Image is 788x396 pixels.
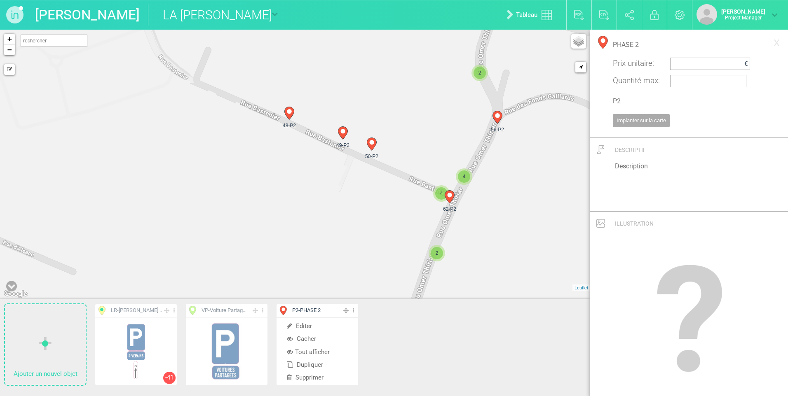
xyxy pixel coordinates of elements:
[744,60,748,68] span: €
[5,304,86,385] a: Ajouter un nouvel objet
[279,122,300,129] span: 48-P2
[697,4,778,25] a: [PERSON_NAME]Project Manager
[277,320,358,333] li: Editer
[599,10,610,20] img: export_csv.svg
[596,219,605,228] img: IMP_ICON_integration.svg
[574,10,584,20] img: export_pdf.svg
[615,220,654,227] span: Illustration
[277,359,358,371] li: Dupliquer
[124,321,148,382] img: 144241906668.png
[769,34,784,50] a: x
[615,147,646,153] span: Descriptif
[474,67,486,79] span: 2
[332,142,354,149] span: 49-P2
[625,10,634,20] img: share.svg
[613,114,670,127] button: Implanter sur la carte
[721,8,765,15] strong: [PERSON_NAME]
[613,36,765,54] input: Nom
[721,15,765,21] p: Project Manager
[287,335,316,342] span: Cacher
[613,58,666,69] label: Prix unitaire :
[5,368,86,380] p: Ajouter un nouvel objet
[202,307,246,314] span: VP - Voiture Partag...
[361,153,382,160] span: 50-P2
[487,126,508,133] span: 56-P2
[277,346,358,359] li: Tout afficher
[435,187,448,200] span: 4
[35,4,140,26] a: [PERSON_NAME]
[292,307,321,314] span: P2 - PHASE 2
[650,10,659,20] img: locked.svg
[597,145,605,154] img: IMP_ICON_emplacement.svg
[613,75,666,86] label: Quantité max :
[431,247,443,259] span: 2
[500,2,562,28] a: Tableau
[4,44,15,55] a: Zoom out
[613,92,765,110] input: Référence
[697,4,717,25] img: default_avatar.png
[571,34,586,49] a: Layers
[111,307,162,314] span: LR - [PERSON_NAME]...
[575,285,588,290] a: Leaflet
[458,170,470,183] span: 4
[4,34,15,44] a: Zoom in
[542,10,552,20] img: tableau.svg
[163,372,176,384] div: -41
[439,205,460,213] span: 62-P2
[21,35,87,47] input: rechercher
[277,371,358,384] li: Supprimer
[210,321,244,382] img: 145421738773.jpe
[675,10,685,20] img: settings.svg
